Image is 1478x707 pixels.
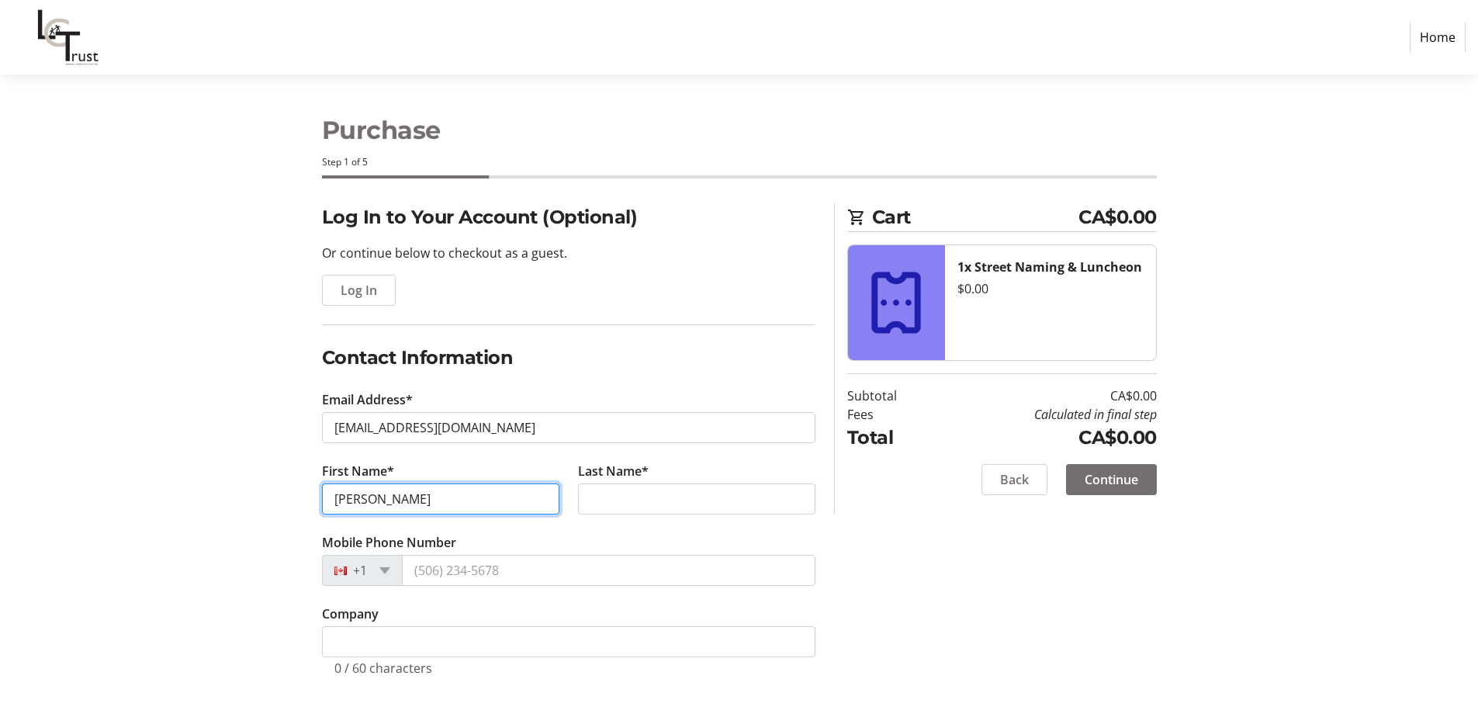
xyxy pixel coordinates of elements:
[322,275,396,306] button: Log In
[322,112,1157,149] h1: Purchase
[322,203,815,231] h2: Log In to Your Account (Optional)
[957,258,1142,276] strong: 1x Street Naming & Luncheon
[1078,203,1157,231] span: CA$0.00
[936,405,1157,424] td: Calculated in final step
[936,386,1157,405] td: CA$0.00
[322,344,815,372] h2: Contact Information
[847,424,936,452] td: Total
[1410,23,1466,52] a: Home
[334,660,432,677] tr-character-limit: 0 / 60 characters
[1085,470,1138,489] span: Continue
[1066,464,1157,495] button: Continue
[322,244,815,262] p: Or continue below to checkout as a guest.
[1000,470,1029,489] span: Back
[936,424,1157,452] td: CA$0.00
[872,203,1079,231] span: Cart
[981,464,1047,495] button: Back
[578,462,649,480] label: Last Name*
[322,390,413,409] label: Email Address*
[847,386,936,405] td: Subtotal
[322,533,456,552] label: Mobile Phone Number
[957,279,1144,298] div: $0.00
[341,281,377,300] span: Log In
[322,155,1157,169] div: Step 1 of 5
[402,555,815,586] input: (506) 234-5678
[12,6,123,68] img: LCT's Logo
[322,605,379,623] label: Company
[847,405,936,424] td: Fees
[322,462,394,480] label: First Name*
